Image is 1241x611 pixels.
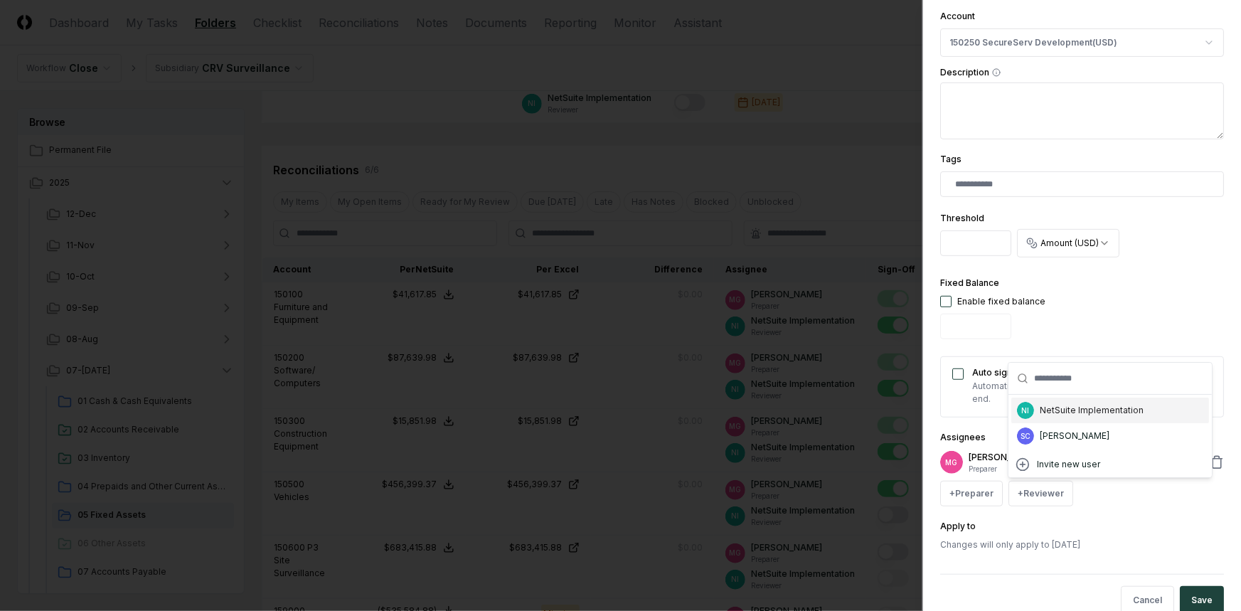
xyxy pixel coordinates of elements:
[1040,404,1144,417] div: NetSuite Implementation
[957,295,1045,308] div: Enable fixed balance
[969,464,1075,474] p: Preparer
[940,277,999,288] label: Fixed Balance
[1014,456,1206,473] a: Invite new user
[1008,481,1073,506] button: +Reviewer
[940,432,986,442] label: Assignees
[940,481,1003,506] button: +Preparer
[969,451,1075,464] p: [PERSON_NAME]
[992,68,1001,77] button: Description
[940,68,1224,77] label: Description
[1022,405,1030,416] span: NI
[940,28,1224,57] button: 150250 SecureServ Development ( USD )
[1040,430,1109,442] div: [PERSON_NAME]
[940,538,1224,551] p: Changes will only apply to [DATE]
[946,457,958,468] span: MG
[1008,395,1212,477] div: Suggestions
[940,213,984,223] label: Threshold
[940,11,975,21] label: Account
[972,368,1212,377] label: Auto sign-off
[1021,431,1030,442] span: SC
[940,154,962,164] label: Tags
[972,380,1212,405] p: Automatically sign off zero-activity accounts at month end.
[940,521,976,531] label: Apply to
